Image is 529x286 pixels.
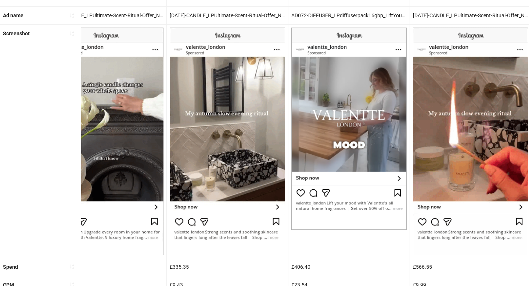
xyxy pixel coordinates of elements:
[3,31,30,36] b: Screenshot
[69,13,75,18] span: sort-ascending
[69,264,75,269] span: sort-ascending
[3,264,18,270] b: Spend
[69,31,75,36] span: sort-ascending
[413,28,528,254] img: Screenshot 6854424305472
[167,258,288,276] div: £335.35
[170,28,285,254] img: Screenshot 6854416866272
[288,258,410,276] div: £406.40
[167,7,288,24] div: [DATE]-CANDLE_LPUltimate-Scent-Ritual-Offer_Nest-Studio-Creative-UGC-Eungee-Mood-Ritual_Human&Pro...
[291,28,407,230] img: Screenshot 6852301623072
[3,12,24,18] b: Ad name
[45,258,166,276] div: £254.51
[45,7,166,24] div: [DATE]-CANDLE_LPUltimate-Scent-Ritual-Offer_Nest-Studio-Creative-UGC-Eungee-Unboxing_Human&Produc...
[48,28,163,254] img: Screenshot 6854416865472
[288,7,410,24] div: AD072-DIFFUSER_LPdiffuserpack16gbp_LiftYourMoodwithValenttereview-ucg-50off-video_Human&Product_O...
